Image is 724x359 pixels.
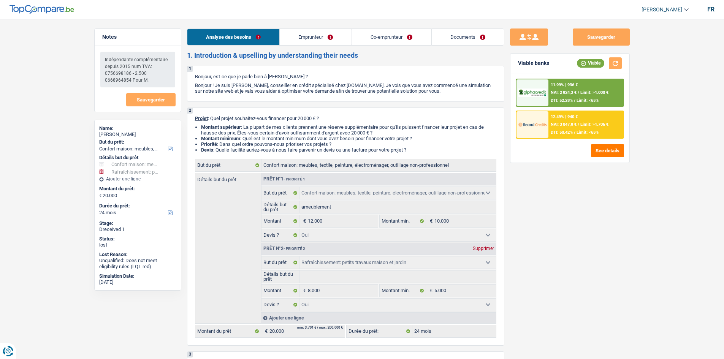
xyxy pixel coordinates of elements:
span: / [578,122,579,127]
li: : Dans quel ordre pouvons-nous prioriser vos projets ? [201,141,496,147]
button: Sauvegarder [573,28,630,46]
li: : La plupart de mes clients prennent une réserve supplémentaire pour qu'ils puissent financer leu... [201,124,496,136]
div: Prêt n°2 [261,246,307,251]
div: Prêt n°1 [261,177,307,182]
span: € [426,215,434,227]
label: Durée du prêt: [99,203,175,209]
label: Détails but du prêt [261,270,300,283]
span: / [574,130,575,135]
p: : Quel projet souhaitez-vous financer pour 20 000 € ? [195,115,496,121]
a: [PERSON_NAME] [635,3,689,16]
strong: Priorité [201,141,217,147]
span: Limit: >1.000 € [580,90,608,95]
label: Devis ? [261,299,300,311]
span: - Priorité 1 [284,177,305,181]
a: Documents [432,29,504,45]
span: Projet [195,115,208,121]
span: NAI: 3 047,8 € [551,122,577,127]
h2: 1. Introduction & upselling by understanding their needs [187,51,504,60]
p: Bonjour ! Je suis [PERSON_NAME], conseiller en crédit spécialisé chez [DOMAIN_NAME]. Je vois que ... [195,82,496,94]
div: [DATE] [99,279,176,285]
label: Durée du prêt: [347,325,412,337]
span: DTI: 50.42% [551,130,573,135]
a: Analyse des besoins [187,29,279,45]
span: € [261,325,269,337]
label: Devis ? [261,229,300,241]
img: TopCompare Logo [10,5,74,14]
div: fr [707,6,714,13]
label: Montant min. [380,285,426,297]
label: Montant du prêt [195,325,261,337]
div: Viable [577,59,604,67]
span: - Priorité 2 [284,247,305,251]
span: € [99,193,102,199]
label: Montant du prêt: [99,186,175,192]
div: 11.99% | 936 € [551,82,578,87]
label: Montant min. [380,215,426,227]
div: Ajouter une ligne [99,176,176,182]
div: [PERSON_NAME] [99,131,176,138]
div: Ajouter une ligne [261,312,496,323]
div: lost [99,242,176,248]
label: But du prêt [195,159,261,171]
label: But du prêt [261,256,300,269]
div: Lost Reason: [99,251,176,258]
div: Unqualified: Does not meet eligibility rules (LQT red) [99,258,176,269]
span: Sauvegarder [137,97,165,102]
span: Limit: <65% [577,98,599,103]
span: Limit: >1.706 € [580,122,608,127]
span: / [574,98,575,103]
div: min: 3.701 € / max: 200.000 € [297,326,343,329]
div: Simulation Date: [99,273,176,279]
button: Sauvegarder [126,93,176,106]
span: / [578,90,579,95]
span: DTI: 52.28% [551,98,573,103]
div: 2 [187,108,193,114]
p: Bonjour, est-ce que je parle bien à [PERSON_NAME] ? [195,74,496,79]
div: Status: [99,236,176,242]
div: Name: [99,125,176,131]
li: : Quelle facilité auriez-vous à nous faire parvenir un devis ou une facture pour votre projet ? [201,147,496,153]
div: Viable banks [518,60,549,66]
strong: Montant minimum [201,136,240,141]
label: Montant [261,215,300,227]
button: See details [591,144,624,157]
div: Dreceived 1 [99,226,176,232]
strong: Montant supérieur [201,124,241,130]
label: But du prêt [261,187,300,199]
span: [PERSON_NAME] [642,6,682,13]
span: € [426,285,434,297]
span: € [299,215,308,227]
label: Montant [261,285,300,297]
h5: Notes [102,34,173,40]
label: Détails but du prêt [195,173,261,182]
span: Devis [201,147,213,153]
div: 1 [187,66,193,72]
span: NAI: 2 824,3 € [551,90,577,95]
img: Record Credits [518,117,547,131]
li: : Quel est le montant minimum dont vous avez besoin pour financer votre projet ? [201,136,496,141]
a: Co-emprunteur [352,29,431,45]
div: Supprimer [471,246,496,251]
div: 3 [187,352,193,357]
img: AlphaCredit [518,89,547,97]
div: Détails but du prêt [99,155,176,161]
span: Limit: <65% [577,130,599,135]
label: But du prêt: [99,139,175,145]
div: Stage: [99,220,176,226]
a: Emprunteur [280,29,352,45]
div: 12.49% | 940 € [551,114,578,119]
label: Détails but du prêt [261,201,300,213]
span: € [299,285,308,297]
